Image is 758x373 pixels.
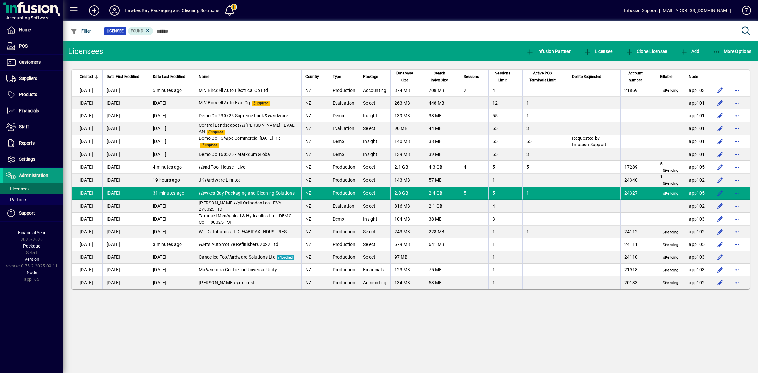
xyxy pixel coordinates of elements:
[488,84,522,97] td: 4
[301,109,329,122] td: NZ
[584,49,613,54] span: Licensee
[19,108,39,113] span: Financials
[620,226,656,238] td: 24112
[199,164,245,170] span: nd Tool House - Live
[425,84,460,97] td: 708 MB
[72,122,102,135] td: [DATE]
[104,5,125,16] button: Profile
[460,84,488,97] td: 2
[689,88,705,93] span: app103.prod.infusionbusinesssoftware.com
[522,97,568,109] td: 1
[102,135,149,148] td: [DATE]
[199,200,284,212] span: [PERSON_NAME] ll Orthodontics - EVAL 270325 -TD
[216,88,221,93] em: ha
[715,214,725,224] button: Edit
[149,226,195,238] td: [DATE]
[390,122,425,135] td: 90 MB
[662,88,680,93] span: Pending
[689,229,705,234] span: app102.prod.infusionbusinesssoftware.com
[102,226,149,238] td: [DATE]
[125,5,219,16] div: Hawkes Bay Packaging and Cleaning Solutions
[359,109,390,122] td: Insight
[72,174,102,187] td: [DATE]
[732,149,742,159] button: More options
[689,203,705,209] span: app102.prod.infusionbusinesssoftware.com
[359,84,390,97] td: Accounting
[488,226,522,238] td: 1
[149,148,195,161] td: [DATE]
[715,136,725,146] button: Edit
[656,161,685,174] td: 5
[69,25,93,37] button: Filter
[3,38,63,54] a: POS
[19,60,41,65] span: Customers
[199,123,297,134] span: Central Landscapes [PERSON_NAME] - EVAL - AN
[216,100,221,105] em: ha
[107,73,145,80] div: Data First Modified
[102,161,149,174] td: [DATE]
[199,73,297,80] div: Name
[333,73,356,80] div: Type
[425,213,460,226] td: 38 MB
[72,187,102,200] td: [DATE]
[425,238,460,251] td: 641 MB
[72,109,102,122] td: [DATE]
[329,161,359,174] td: Production
[199,73,209,80] span: Name
[732,227,742,237] button: More options
[715,227,725,237] button: Edit
[425,174,460,187] td: 57 MB
[301,213,329,226] td: NZ
[732,123,742,133] button: More options
[732,111,742,121] button: More options
[305,73,325,80] div: Country
[732,85,742,95] button: More options
[102,187,149,200] td: [DATE]
[711,46,753,57] button: More Options
[425,161,460,174] td: 4.3 GB
[359,213,390,226] td: Insight
[488,238,522,251] td: 1
[102,213,149,226] td: [DATE]
[689,164,705,170] span: app105.prod.infusionbusinesssoftware.com
[390,174,425,187] td: 143 MB
[732,239,742,249] button: More options
[488,122,522,135] td: 55
[102,200,149,213] td: [DATE]
[359,135,390,148] td: Insight
[301,148,329,161] td: NZ
[199,229,287,234] span: WT Distributors LTD - BIPAX INDUSTRIES
[301,174,329,187] td: NZ
[715,98,725,108] button: Edit
[488,109,522,122] td: 55
[199,164,205,170] em: Ha
[656,174,685,187] td: 1
[359,238,390,251] td: Select
[662,230,680,235] span: Pending
[526,70,559,84] span: Active POS Terminals Limit
[80,73,93,80] span: Created
[102,238,149,251] td: [DATE]
[493,70,513,84] span: Sessions Limit
[3,205,63,221] a: Support
[359,226,390,238] td: Select
[128,27,153,35] mat-chip: Found Status: Found
[301,122,329,135] td: NZ
[689,139,705,144] span: app101.prod.infusionbusinesssoftware.com
[102,84,149,97] td: [DATE]
[732,188,742,198] button: More options
[102,97,149,109] td: [DATE]
[390,238,425,251] td: 679 MB
[390,97,425,109] td: 263 MB
[149,97,195,109] td: [DATE]
[715,252,725,262] button: Edit
[199,190,205,196] em: Ha
[223,136,229,141] em: ha
[626,49,667,54] span: Clone Licensee
[149,174,195,187] td: 19 hours ago
[620,238,656,251] td: 24111
[679,46,701,57] button: Add
[3,151,63,167] a: Settings
[329,84,359,97] td: Production
[102,174,149,187] td: [DATE]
